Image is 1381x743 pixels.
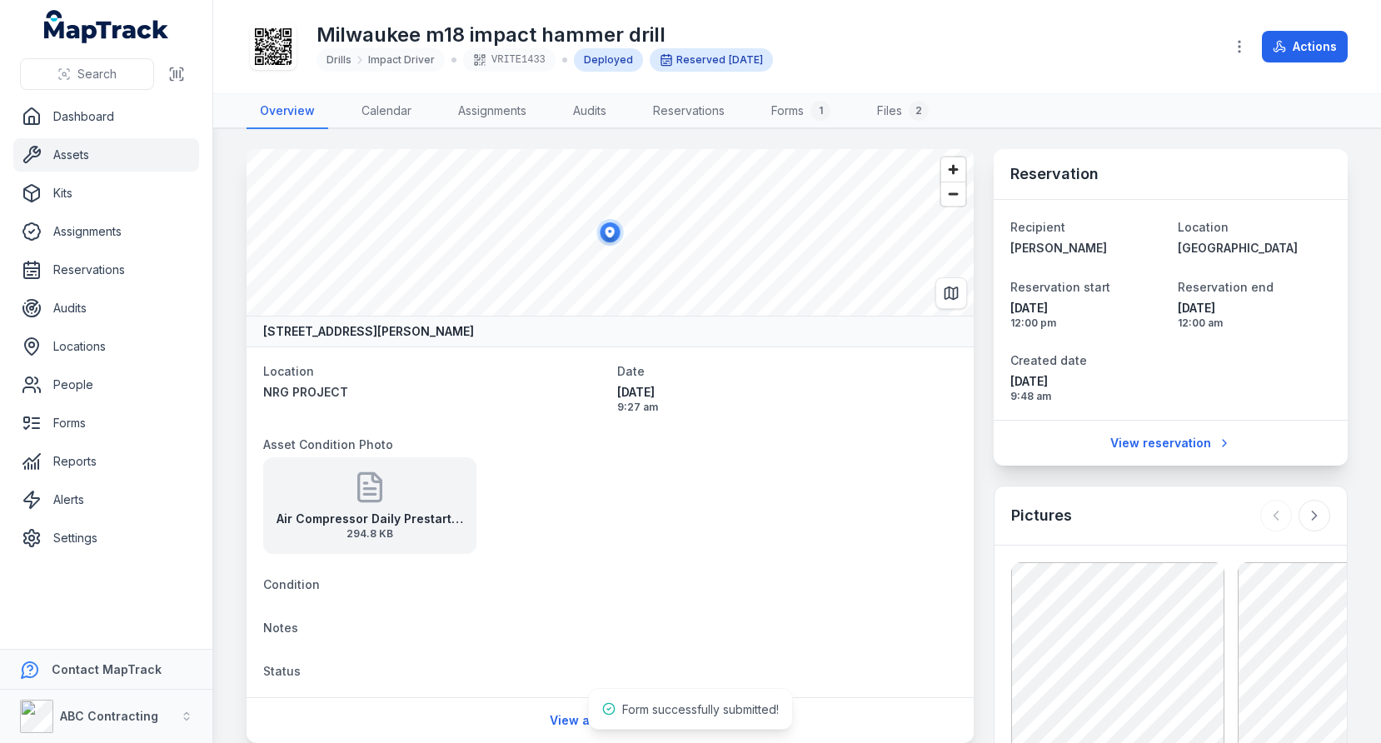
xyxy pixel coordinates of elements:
a: Assignments [445,94,540,129]
a: Audits [560,94,620,129]
h3: Reservation [1010,162,1099,186]
div: 2 [909,101,929,121]
a: Dashboard [13,100,199,133]
a: View reservation [1099,427,1242,459]
time: 27/08/2025, 9:27:46 am [617,384,958,414]
a: Forms1 [758,94,844,129]
a: Audits [13,292,199,325]
span: Reservation start [1010,280,1110,294]
a: [GEOGRAPHIC_DATA] [1178,240,1331,257]
span: Location [263,364,314,378]
canvas: Map [247,149,974,316]
span: NRG PROJECT [263,385,348,399]
a: Calendar [348,94,425,129]
a: Files2 [864,94,942,129]
span: Form successfully submitted! [622,702,779,716]
strong: [STREET_ADDRESS][PERSON_NAME] [263,323,474,340]
button: Zoom out [941,182,965,206]
a: Reservations [13,253,199,287]
span: [DATE] [1010,373,1164,390]
span: Recipient [1010,220,1065,234]
div: VRITE1433 [463,48,556,72]
a: Overview [247,94,328,129]
a: Reservations [640,94,738,129]
span: Search [77,66,117,82]
span: 9:27 am [617,401,958,414]
span: 294.8 KB [277,527,463,541]
button: Zoom in [941,157,965,182]
span: Date [617,364,645,378]
a: Assets [13,138,199,172]
a: Kits [13,177,199,210]
a: Reports [13,445,199,478]
h3: Pictures [1011,504,1072,527]
span: Created date [1010,353,1087,367]
a: Forms [13,406,199,440]
button: Search [20,58,154,90]
span: 12:00 am [1178,317,1331,330]
span: Condition [263,577,320,591]
strong: ABC Contracting [60,709,158,723]
h1: Milwaukee m18 impact hammer drill [317,22,773,48]
strong: Air Compressor Daily Prestart Checklist V1 (2) (1) [277,511,463,527]
time: 05/05/2025, 9:48:37 am [1010,373,1164,403]
a: MapTrack [44,10,169,43]
div: 1 [810,101,830,121]
a: View assignment [539,705,681,736]
a: Settings [13,521,199,555]
div: Reserved [650,48,773,72]
a: NRG PROJECT [263,384,604,401]
span: Asset Condition Photo [263,437,393,451]
span: [GEOGRAPHIC_DATA] [1178,241,1298,255]
time: 05/05/2025, 12:00:00 pm [729,53,763,67]
a: Locations [13,330,199,363]
a: [PERSON_NAME] [1010,240,1164,257]
time: 12/05/2025, 12:00:00 am [1178,300,1331,330]
span: Location [1178,220,1229,234]
a: Alerts [13,483,199,516]
time: 05/05/2025, 12:00:00 pm [1010,300,1164,330]
button: Switch to Map View [935,277,967,309]
a: Assignments [13,215,199,248]
div: Deployed [574,48,643,72]
span: Notes [263,621,298,635]
strong: Contact MapTrack [52,662,162,676]
span: [DATE] [729,53,763,66]
span: [DATE] [617,384,958,401]
span: Drills [327,53,351,67]
span: Status [263,664,301,678]
span: [DATE] [1178,300,1331,317]
span: Reservation end [1178,280,1274,294]
button: Actions [1262,31,1348,62]
a: People [13,368,199,401]
span: [DATE] [1010,300,1164,317]
span: 12:00 pm [1010,317,1164,330]
span: Impact Driver [368,53,435,67]
span: 9:48 am [1010,390,1164,403]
